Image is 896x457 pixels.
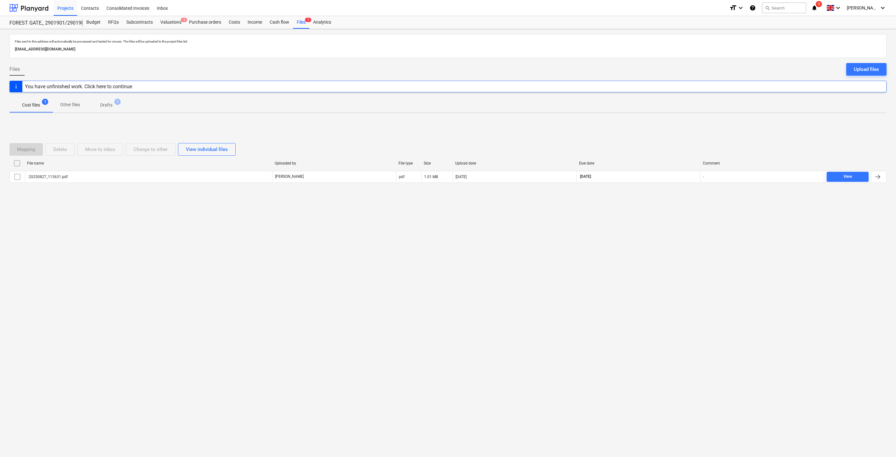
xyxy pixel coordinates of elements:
a: RFQs [104,16,123,29]
div: Upload date [455,161,574,165]
p: Other files [60,101,80,108]
i: notifications [811,4,818,12]
div: Uploaded by [275,161,393,165]
button: View individual files [178,143,236,156]
div: Files [293,16,309,29]
button: View [827,172,869,182]
div: Comment [703,161,822,165]
i: keyboard_arrow_down [834,4,842,12]
span: Files [9,66,20,73]
a: Income [244,16,266,29]
a: Subcontracts [123,16,157,29]
div: Due date [579,161,698,165]
div: File name [27,161,270,165]
p: Files sent to this address will automatically be processed and tested for viruses. The files will... [15,39,881,43]
i: keyboard_arrow_down [737,4,744,12]
div: [DATE] [456,175,467,179]
i: format_size [729,4,737,12]
div: File type [399,161,419,165]
p: [EMAIL_ADDRESS][DOMAIN_NAME] [15,46,881,53]
div: Upload files [854,65,879,73]
div: You have unfinished work. Click here to continue [25,84,132,90]
span: 1 [305,18,311,22]
span: 9 [181,18,187,22]
span: 1 [114,99,121,105]
span: [DATE] [579,174,592,179]
i: keyboard_arrow_down [879,4,887,12]
button: Search [762,3,806,13]
div: FOREST GATE_ 2901901/2901902/2901903 [9,20,75,26]
a: Budget [83,16,104,29]
a: Analytics [309,16,335,29]
button: Upload files [846,63,887,76]
span: 1 [42,99,48,105]
div: View individual files [186,145,228,153]
a: Costs [225,16,244,29]
a: Cash flow [266,16,293,29]
span: 1 [816,1,822,7]
span: [PERSON_NAME] [847,5,878,10]
p: Drafts [100,102,112,108]
iframe: Chat Widget [864,427,896,457]
a: Purchase orders [185,16,225,29]
a: Valuations9 [157,16,185,29]
div: Valuations [157,16,185,29]
div: 1.01 MB [424,175,438,179]
p: Cost files [22,102,40,108]
i: Knowledge base [750,4,756,12]
div: - [703,175,704,179]
div: View [843,173,852,180]
div: 20250827_113631.pdf [28,175,68,179]
div: pdf [399,175,405,179]
span: search [765,5,770,10]
a: Files1 [293,16,309,29]
p: [PERSON_NAME] [275,174,304,179]
div: Size [424,161,450,165]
